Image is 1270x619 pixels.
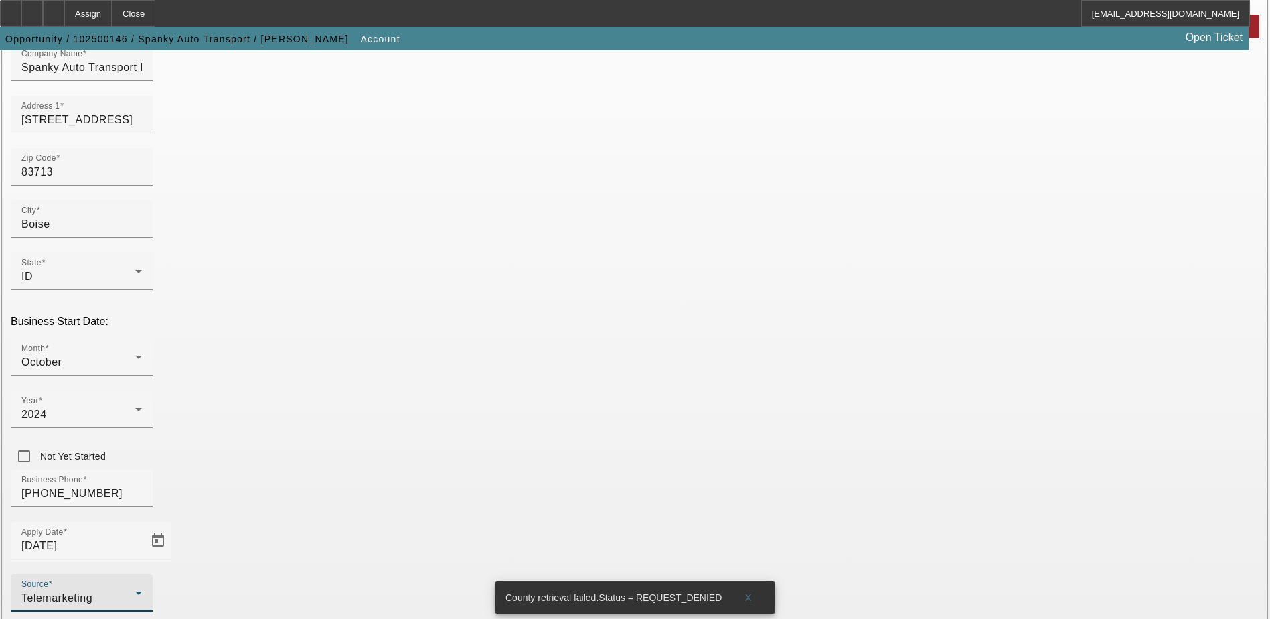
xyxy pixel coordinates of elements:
[21,206,36,215] mat-label: City
[21,259,42,267] mat-label: State
[5,33,349,44] span: Opportunity / 102500146 / Spanky Auto Transport / [PERSON_NAME]
[11,316,1259,328] p: Business Start Date:
[21,476,83,484] mat-label: Business Phone
[21,592,92,604] span: Telemarketing
[21,356,62,368] span: October
[745,592,752,603] span: X
[495,581,727,614] div: County retrieval failed.Status = REQUEST_DENIED
[1180,26,1248,49] a: Open Ticket
[21,528,63,537] mat-label: Apply Date
[21,154,56,163] mat-label: Zip Code
[21,271,33,282] span: ID
[145,527,171,554] button: Open calendar
[21,397,39,405] mat-label: Year
[21,409,47,420] span: 2024
[21,580,48,589] mat-label: Source
[727,586,770,610] button: X
[357,27,403,51] button: Account
[21,344,45,353] mat-label: Month
[37,450,106,463] label: Not Yet Started
[21,102,60,111] mat-label: Address 1
[360,33,400,44] span: Account
[21,50,82,58] mat-label: Company Name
